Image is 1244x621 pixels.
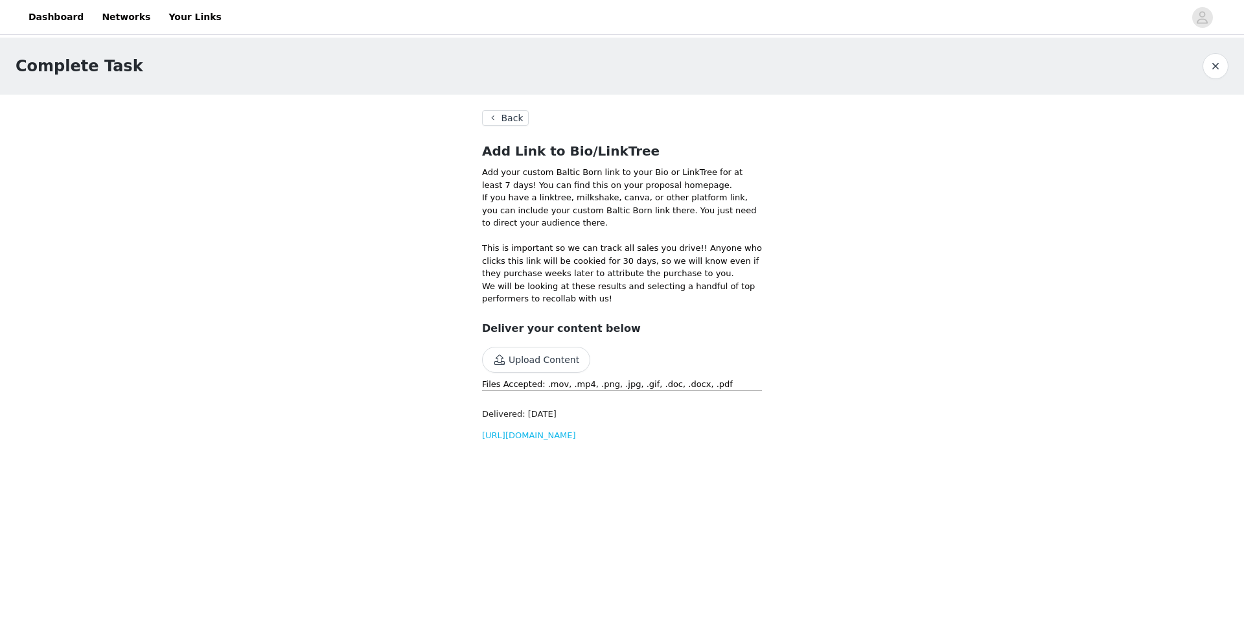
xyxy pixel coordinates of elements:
[482,430,576,440] a: [URL][DOMAIN_NAME]
[482,110,529,126] button: Back
[482,347,590,373] button: Upload Content
[482,141,762,161] h2: Add Link to Bio/LinkTree
[482,191,762,280] p: If you have a linktree, milkshake, canva, or other platform link, you can include your custom Bal...
[482,355,590,366] span: Upload Content
[482,280,762,305] p: We will be looking at these results and selecting a handful of top performers to recollab with us!
[482,321,762,336] h3: Deliver your content below
[94,3,158,32] a: Networks
[21,3,91,32] a: Dashboard
[482,408,762,421] h3: Delivered: [DATE]
[161,3,229,32] a: Your Links
[482,166,762,191] p: Add your custom Baltic Born link to your Bio or LinkTree for at least 7 days! You can find this o...
[1196,7,1208,28] div: avatar
[16,54,143,78] h1: Complete Task
[482,378,762,391] p: Files Accepted: .mov, .mp4, .png, .jpg, .gif, .doc, .docx, .pdf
